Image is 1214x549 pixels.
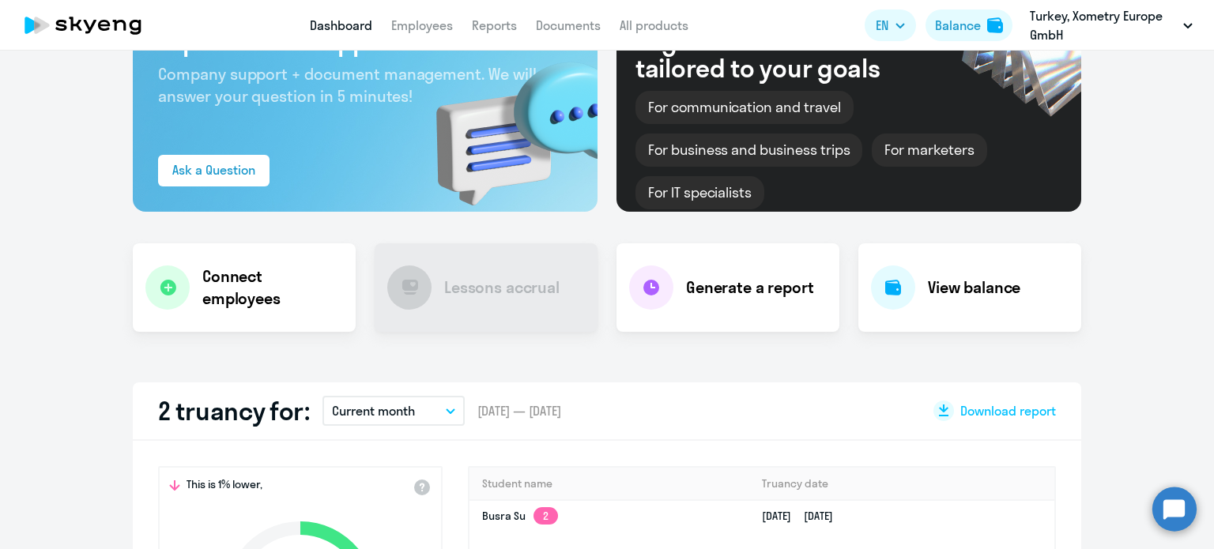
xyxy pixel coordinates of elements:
a: Dashboard [310,17,372,33]
h4: View balance [928,276,1020,299]
span: Download report [960,402,1056,419]
a: Documents [536,17,601,33]
th: Student name [469,468,749,500]
app-skyeng-badge: 2 [533,507,558,525]
button: Balancebalance [926,9,1012,41]
a: Busra Su2 [482,509,558,523]
img: bg-img [413,34,598,212]
button: Current month [322,396,465,426]
div: For IT specialists [635,176,764,209]
h2: 2 truancy for: [158,395,310,427]
div: For business and business trips [635,133,862,167]
button: Turkey, Xometry Europe GmbH [1022,6,1201,44]
div: For marketers [872,133,986,167]
span: [DATE] — [DATE] [477,402,561,419]
h4: Generate a report [686,276,813,299]
a: Reports [472,17,517,33]
button: Ask a Question [158,155,270,186]
button: EN [865,9,916,41]
p: Turkey, Xometry Europe GmbH [1030,6,1177,44]
div: Ask a Question [172,160,255,179]
div: For communication and travel [635,91,854,124]
h4: Lessons accrual [444,276,560,299]
p: Current month [332,401,415,420]
a: Employees [391,17,453,33]
div: English courses tailored to your goals [635,28,906,81]
a: All products [620,17,688,33]
span: This is 1% lower, [187,477,262,496]
span: Company support + document management. We will answer your question in 5 minutes! [158,64,537,106]
a: [DATE][DATE] [762,509,846,523]
th: Truancy date [749,468,1054,500]
div: Balance [935,16,981,35]
img: balance [987,17,1003,33]
span: EN [876,16,888,35]
h4: Connect employees [202,265,343,310]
